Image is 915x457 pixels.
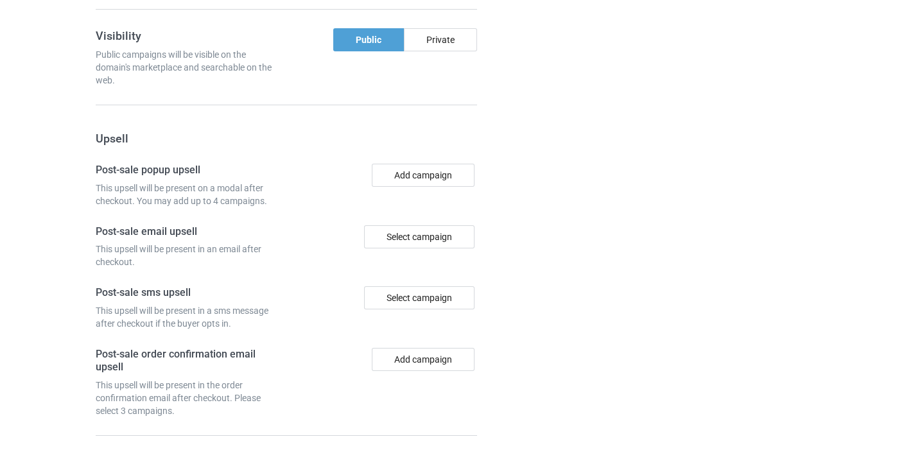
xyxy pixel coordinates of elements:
div: This upsell will be present in an email after checkout. [96,243,282,268]
div: This upsell will be present on a modal after checkout. You may add up to 4 campaigns. [96,182,282,207]
h4: Post-sale order confirmation email upsell [96,348,282,374]
h3: Visibility [96,28,282,43]
div: Select campaign [364,286,475,309]
h3: Upsell [96,131,477,146]
div: Private [404,28,477,51]
div: This upsell will be present in a sms message after checkout if the buyer opts in. [96,304,282,330]
h4: Post-sale sms upsell [96,286,282,300]
h4: Post-sale email upsell [96,225,282,239]
h4: Post-sale popup upsell [96,164,282,177]
div: Select campaign [364,225,475,248]
div: Public [333,28,404,51]
button: Add campaign [372,164,475,187]
div: This upsell will be present in the order confirmation email after checkout. Please select 3 campa... [96,379,282,417]
button: Add campaign [372,348,475,371]
div: Public campaigns will be visible on the domain's marketplace and searchable on the web. [96,48,282,87]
